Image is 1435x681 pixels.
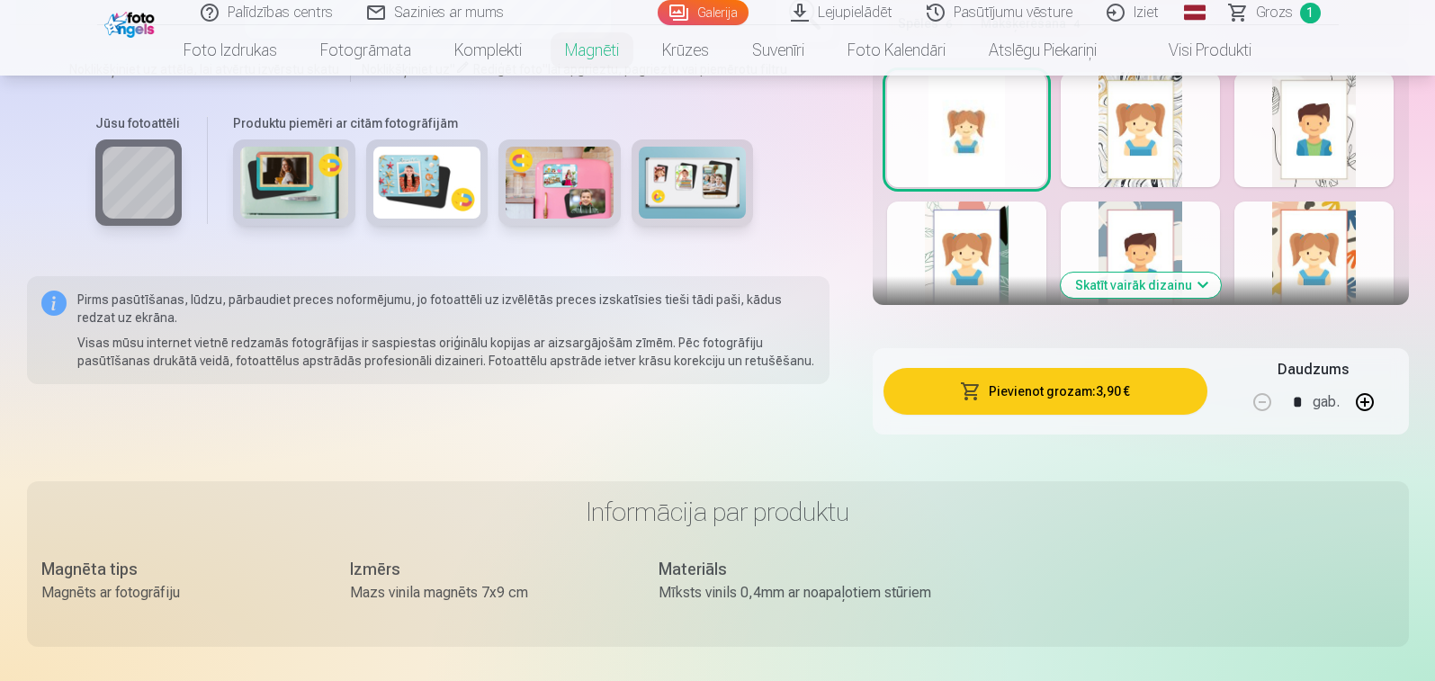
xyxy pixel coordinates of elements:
div: Mīksts vinils 0,4mm ar noapaļotiem stūriem [659,582,931,604]
a: Foto izdrukas [162,25,299,76]
a: Krūzes [641,25,731,76]
a: Magnēti [543,25,641,76]
h3: Informācija par produktu [41,496,1395,528]
button: Skatīt vairāk dizainu [1061,273,1221,298]
a: Fotogrāmata [299,25,433,76]
a: Komplekti [433,25,543,76]
span: 1 [1300,3,1321,23]
div: Mazs vinila magnēts 7x9 cm [350,582,623,604]
a: Suvenīri [731,25,826,76]
div: Izmērs [350,557,623,582]
div: gab. [1313,381,1340,424]
h6: Produktu piemēri ar citām fotogrāfijām [226,114,760,132]
img: /fa1 [104,7,159,38]
h6: Jūsu fotoattēli [95,114,182,132]
a: Atslēgu piekariņi [967,25,1118,76]
a: Visi produkti [1118,25,1273,76]
p: Pirms pasūtīšanas, lūdzu, pārbaudiet preces noformējumu, jo fotoattēli uz izvēlētās preces izskat... [77,291,816,327]
a: Foto kalendāri [826,25,967,76]
div: Materiāls [659,557,931,582]
button: Pievienot grozam:3,90 € [883,368,1206,415]
p: Visas mūsu internet vietnē redzamās fotogrāfijas ir saspiestas oriģinālu kopijas ar aizsargājošām... [77,334,816,370]
h5: Daudzums [1278,359,1349,381]
span: Grozs [1256,2,1293,23]
div: Magnēts ar fotogrāfiju [41,582,314,604]
div: Magnēta tips [41,557,314,582]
